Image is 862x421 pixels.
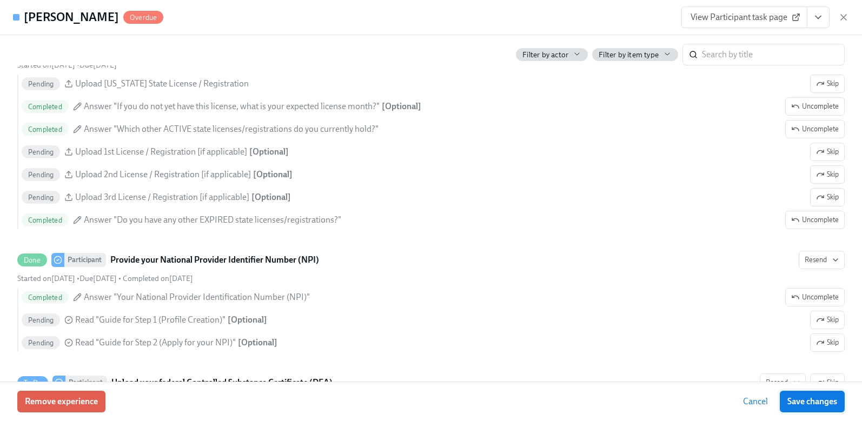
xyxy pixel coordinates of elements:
[810,75,845,93] button: To DoParticipantUpload your dental licensureResendSkipStarted on[DATE] •Due[DATE] PendingUpload [...
[766,377,800,388] span: Resend
[791,215,839,225] span: Uncomplete
[64,253,106,267] div: Participant
[592,48,678,61] button: Filter by item type
[785,120,845,138] button: To DoParticipantUpload your dental licensureResendSkipStarted on[DATE] •Due[DATE] PendingUpload [...
[791,292,839,303] span: Uncomplete
[599,50,659,60] span: Filter by item type
[25,396,98,407] span: Remove experience
[110,253,319,266] strong: Provide your National Provider Identifier Number (NPI)
[249,146,289,158] div: [ Optional ]
[75,191,249,203] span: Upload 3rd License / Registration [if applicable]
[84,101,380,112] span: Answer "If you do not yet have this license, what is your expected license month?"
[238,337,277,349] div: [ Optional ]
[816,146,839,157] span: Skip
[22,171,60,179] span: Pending
[111,376,333,389] strong: Upload your federal Controlled Substance Certificate (DEA)
[785,288,845,306] button: DoneParticipantProvide your National Provider Identifier Number (NPI)ResendStarted on[DATE] •Due[...
[791,124,839,135] span: Uncomplete
[681,6,807,28] a: View Participant task page
[79,274,117,283] span: Saturday, September 20th 2025, 10:00 am
[123,14,163,22] span: Overdue
[810,188,845,206] button: To DoParticipantUpload your dental licensureResendSkipStarted on[DATE] •Due[DATE] PendingUpload [...
[75,337,236,349] span: Read "Guide for Step 2 (Apply for your NPI)"
[816,315,839,325] span: Skip
[816,169,839,180] span: Skip
[787,396,837,407] span: Save changes
[84,214,341,226] span: Answer "Do you have any other EXPIRED state licenses/registrations?"
[75,169,251,181] span: Upload 2nd License / Registration [if applicable]
[22,148,60,156] span: Pending
[17,273,193,284] div: • •
[22,103,69,111] span: Completed
[816,192,839,203] span: Skip
[228,314,267,326] div: [ Optional ]
[799,251,845,269] button: DoneParticipantProvide your National Provider Identifier Number (NPI)Started on[DATE] •Due[DATE] ...
[17,379,48,387] span: To Do
[75,78,249,90] span: Upload [US_STATE] State License / Registration
[253,169,293,181] div: [ Optional ]
[810,311,845,329] button: DoneParticipantProvide your National Provider Identifier Number (NPI)ResendStarted on[DATE] •Due[...
[17,274,75,283] span: Saturday, September 13th 2025, 10:01 am
[24,9,119,25] h4: [PERSON_NAME]
[780,391,845,412] button: Save changes
[702,44,845,65] input: Search by title
[84,123,379,135] span: Answer "Which other ACTIVE state licenses/registrations do you currently hold?"
[760,373,806,392] button: To DoParticipantUpload your federal Controlled Substance Certificate (DEA)SkipStarted on[DATE] •D...
[791,101,839,112] span: Uncomplete
[816,78,839,89] span: Skip
[17,391,105,412] button: Remove experience
[785,211,845,229] button: To DoParticipantUpload your dental licensureResendSkipStarted on[DATE] •Due[DATE] PendingUpload [...
[516,48,588,61] button: Filter by actor
[84,291,310,303] span: Answer "Your National Provider Identification Number (NPI)"
[22,125,69,133] span: Completed
[65,376,107,390] div: Participant
[816,337,839,348] span: Skip
[810,165,845,184] button: To DoParticipantUpload your dental licensureResendSkipStarted on[DATE] •Due[DATE] PendingUpload [...
[22,316,60,324] span: Pending
[743,396,768,407] span: Cancel
[22,293,69,302] span: Completed
[75,146,247,158] span: Upload 1st License / Registration [if applicable]
[123,274,193,283] span: Sunday, September 14th 2025, 9:12 pm
[22,339,60,347] span: Pending
[805,255,839,265] span: Resend
[810,143,845,161] button: To DoParticipantUpload your dental licensureResendSkipStarted on[DATE] •Due[DATE] PendingUpload [...
[17,256,47,264] span: Done
[691,12,798,23] span: View Participant task page
[735,391,775,412] button: Cancel
[810,373,845,392] button: To DoParticipantUpload your federal Controlled Substance Certificate (DEA)ResendStarted on[DATE] ...
[522,50,568,60] span: Filter by actor
[810,333,845,352] button: DoneParticipantProvide your National Provider Identifier Number (NPI)ResendStarted on[DATE] •Due[...
[807,6,830,28] button: View task page
[22,216,69,224] span: Completed
[382,101,421,112] div: [ Optional ]
[75,314,226,326] span: Read "Guide for Step 1 (Profile Creation)"
[251,191,291,203] div: [ Optional ]
[22,80,60,88] span: Pending
[22,193,60,202] span: Pending
[816,377,839,388] span: Skip
[785,97,845,116] button: To DoParticipantUpload your dental licensureResendSkipStarted on[DATE] •Due[DATE] PendingUpload [...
